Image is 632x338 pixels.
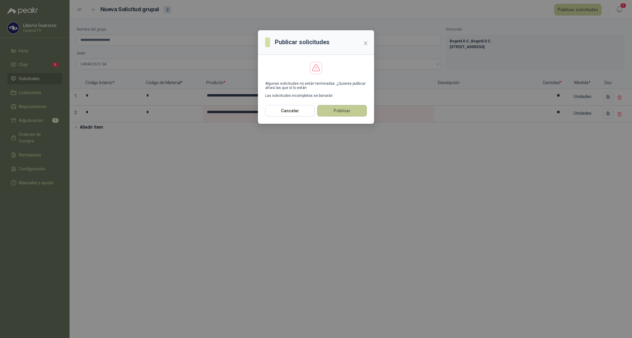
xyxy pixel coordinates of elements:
[265,105,315,116] button: Cancelar
[363,41,368,46] span: close
[265,81,367,90] p: Algunas solicitudes no están terminadas. ¿Quieres publicar ahora las que sí lo están
[265,94,367,98] p: Las solicitudes incompletas se borrarán.
[317,105,367,116] button: Publicar
[361,38,370,48] button: Close
[275,38,330,47] h3: Publicar solicitudes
